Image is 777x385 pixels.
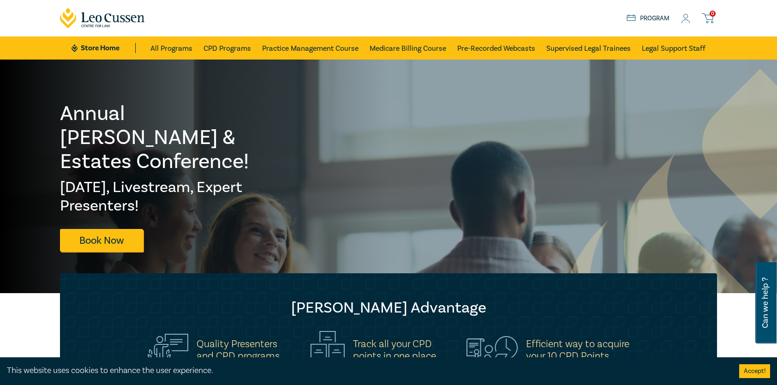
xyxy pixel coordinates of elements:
h2: [PERSON_NAME] Advantage [78,299,699,317]
div: This website uses cookies to enhance the user experience. [7,365,725,377]
a: Practice Management Course [262,36,359,60]
h5: Quality Presenters and CPD programs [197,338,280,362]
span: Can we help ? [761,268,770,338]
a: All Programs [150,36,192,60]
img: Efficient way to acquire<br>your 10 CPD Points [466,336,518,364]
a: Program [627,13,669,24]
a: Supervised Legal Trainees [546,36,631,60]
img: Track all your CPD<br>points in one place [311,331,345,369]
h5: Efficient way to acquire your 10 CPD Points [526,338,629,362]
h1: Annual [PERSON_NAME] & Estates Conference! [60,102,267,174]
a: Pre-Recorded Webcasts [457,36,535,60]
a: Store Home [72,43,136,53]
img: Quality Presenters<br>and CPD programs [148,334,188,367]
a: Legal Support Staff [642,36,705,60]
a: CPD Programs [203,36,251,60]
button: Accept cookies [739,364,770,378]
h2: [DATE], Livestream, Expert Presenters! [60,178,267,215]
h5: Track all your CPD points in one place [353,338,436,362]
a: Book Now [60,229,143,252]
span: 0 [710,11,716,17]
a: Medicare Billing Course [370,36,446,60]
